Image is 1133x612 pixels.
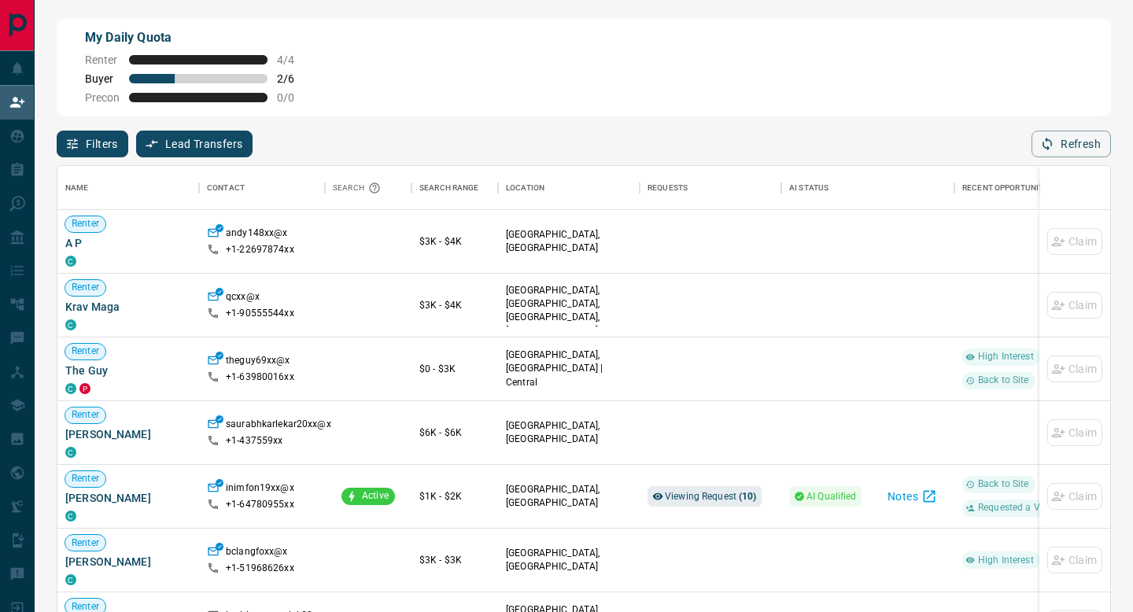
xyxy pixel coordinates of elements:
p: $6K - $6K [419,426,490,440]
p: [GEOGRAPHIC_DATA], [GEOGRAPHIC_DATA], [GEOGRAPHIC_DATA], [GEOGRAPHIC_DATA] [506,284,632,338]
span: Renter [65,472,105,485]
button: Filters [57,131,128,157]
p: $1K - $2K [419,489,490,503]
p: inimfon19xx@x [226,481,294,498]
div: Search [333,166,385,210]
p: +1- 63980016xx [226,371,294,384]
p: [GEOGRAPHIC_DATA], [GEOGRAPHIC_DATA] [506,483,632,510]
div: Viewing Request (10) [648,486,762,507]
div: Requests [648,166,688,210]
div: condos.ca [65,319,76,330]
p: +1- 22697874xx [226,243,294,256]
span: 4 / 4 [277,53,312,66]
button: Refresh [1032,131,1111,157]
span: Back to Site [972,477,1035,491]
button: Lead Transfers [136,131,253,157]
span: Requested a Viewing [972,501,1074,514]
span: Renter [65,345,105,358]
div: Name [65,166,89,210]
span: Viewing Request [665,491,757,502]
span: High Interest [972,554,1040,567]
div: condos.ca [65,511,76,522]
div: condos.ca [65,383,76,394]
strong: ( 10 ) [739,491,757,502]
div: Recent Opportunities (30d) [962,166,1078,210]
p: bclangfoxx@x [226,545,288,562]
p: [GEOGRAPHIC_DATA], [GEOGRAPHIC_DATA] [506,419,632,446]
div: Contact [199,166,325,210]
span: Buyer [85,72,120,85]
p: My Daily Quota [85,28,312,47]
span: Renter [85,53,120,66]
div: condos.ca [65,447,76,458]
span: Back to Site [972,374,1035,387]
span: High Interest [972,350,1040,363]
div: Name [57,166,199,210]
span: Krav Maga [65,299,191,315]
p: andy148xx@x [226,227,287,243]
div: condos.ca [65,256,76,267]
span: Renter [65,408,105,422]
div: Requests [640,166,781,210]
p: +1- 90555544xx [226,307,294,320]
div: Location [506,166,544,210]
span: Precon [85,91,120,104]
div: condos.ca [65,574,76,585]
span: The Guy [65,363,191,378]
span: 0 / 0 [277,91,312,104]
span: [PERSON_NAME] [65,426,191,442]
span: Renter [65,217,105,230]
div: Contact [207,166,245,210]
p: $3K - $4K [419,298,490,312]
p: +1- 51968626xx [226,562,294,575]
div: AI Status [781,166,954,210]
div: Search Range [411,166,498,210]
p: [GEOGRAPHIC_DATA], [GEOGRAPHIC_DATA] [506,228,632,255]
p: saurabhkarlekar20xx@x [226,418,331,434]
p: $3K - $3K [419,553,490,567]
p: $0 - $3K [419,362,490,376]
div: Recent Opportunities (30d) [954,166,1112,210]
p: theguy69xx@x [226,354,290,371]
span: [PERSON_NAME] [65,554,191,570]
span: Renter [65,281,105,294]
p: qcxx@x [226,290,260,307]
p: [GEOGRAPHIC_DATA], [GEOGRAPHIC_DATA] [506,547,632,573]
p: $3K - $4K [419,234,490,249]
p: [GEOGRAPHIC_DATA], [GEOGRAPHIC_DATA] | Central [506,348,632,389]
p: +1- 437559xx [226,434,282,448]
div: Search Range [419,166,479,210]
button: Notes [878,484,947,509]
div: property.ca [79,383,90,394]
span: A P [65,235,191,251]
span: 2 / 6 [277,72,312,85]
p: +1- 64780955xx [226,498,294,511]
span: Renter [65,536,105,550]
div: AI Status [789,166,829,210]
span: Active [356,489,395,503]
span: AI Qualified [806,488,857,504]
span: [PERSON_NAME] [65,490,191,506]
div: Location [498,166,640,210]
